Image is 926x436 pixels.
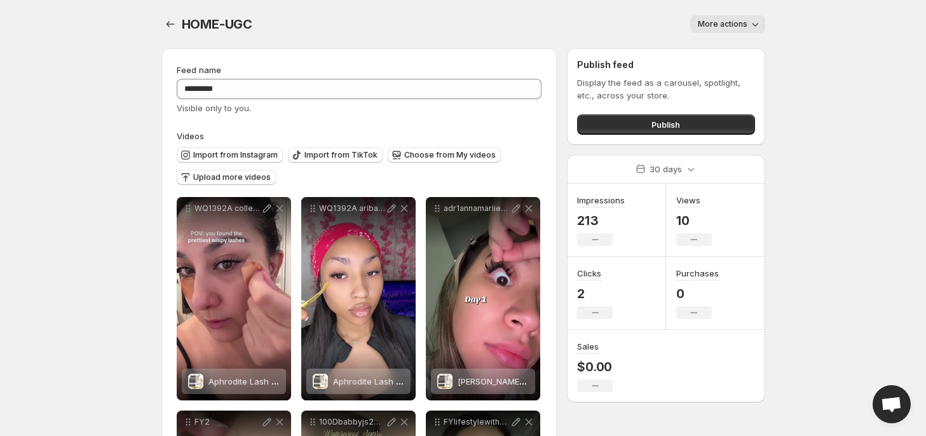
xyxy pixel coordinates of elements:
span: Import from TikTok [304,150,378,160]
p: adr1annamariiee 100D 2025 825 [444,203,510,214]
p: 0 [676,286,719,301]
button: Import from Instagram [177,147,283,163]
div: WQ1392A aribaricarii 2025825Aphrodite Lash KitAphrodite Lash Kit [301,197,416,400]
h3: Clicks [577,267,601,280]
span: Choose from My videos [404,150,496,160]
img: Aphrodite Lash Kit [313,374,328,389]
button: Choose from My videos [388,147,501,163]
p: WQ1392A colleenkhairal 2025825 [194,203,261,214]
span: Videos [177,131,204,141]
span: Aphrodite Lash Kit [333,376,405,386]
p: Display the feed as a carousel, spotlight, etc., across your store. [577,76,754,102]
button: Upload more videos [177,170,276,185]
p: 2 [577,286,613,301]
h3: Impressions [577,194,625,207]
span: More actions [698,19,747,29]
h2: Publish feed [577,58,754,71]
p: 100Dbabbyjs202598 [319,417,385,427]
button: Settings [161,15,179,33]
p: 10 [676,213,712,228]
span: Upload more videos [193,172,271,182]
span: Publish [651,118,680,131]
h3: Purchases [676,267,719,280]
div: adr1annamariiee 100D 2025 825ATHENA Lash Clusters Kit[PERSON_NAME] Clusters Kit [426,197,540,400]
img: Aphrodite Lash Kit [188,374,203,389]
button: Import from TikTok [288,147,383,163]
h3: Views [676,194,700,207]
div: Open chat [873,385,911,423]
h3: Sales [577,340,599,353]
p: $0.00 [577,359,613,374]
span: Visible only to you. [177,103,251,113]
span: [PERSON_NAME] Clusters Kit [458,376,569,386]
p: FY2 [194,417,261,427]
img: ATHENA Lash Clusters Kit [437,374,453,389]
button: Publish [577,114,754,135]
p: WQ1392A aribaricarii 2025825 [319,203,385,214]
span: HOME-UGC [182,17,252,32]
div: WQ1392A colleenkhairal 2025825Aphrodite Lash KitAphrodite Lash Kit [177,197,291,400]
p: 30 days [650,163,682,175]
p: FYlifestylewithadriianna202598 [444,417,510,427]
span: Aphrodite Lash Kit [208,376,281,386]
button: More actions [690,15,765,33]
span: Import from Instagram [193,150,278,160]
span: Feed name [177,65,221,75]
p: 213 [577,213,625,228]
